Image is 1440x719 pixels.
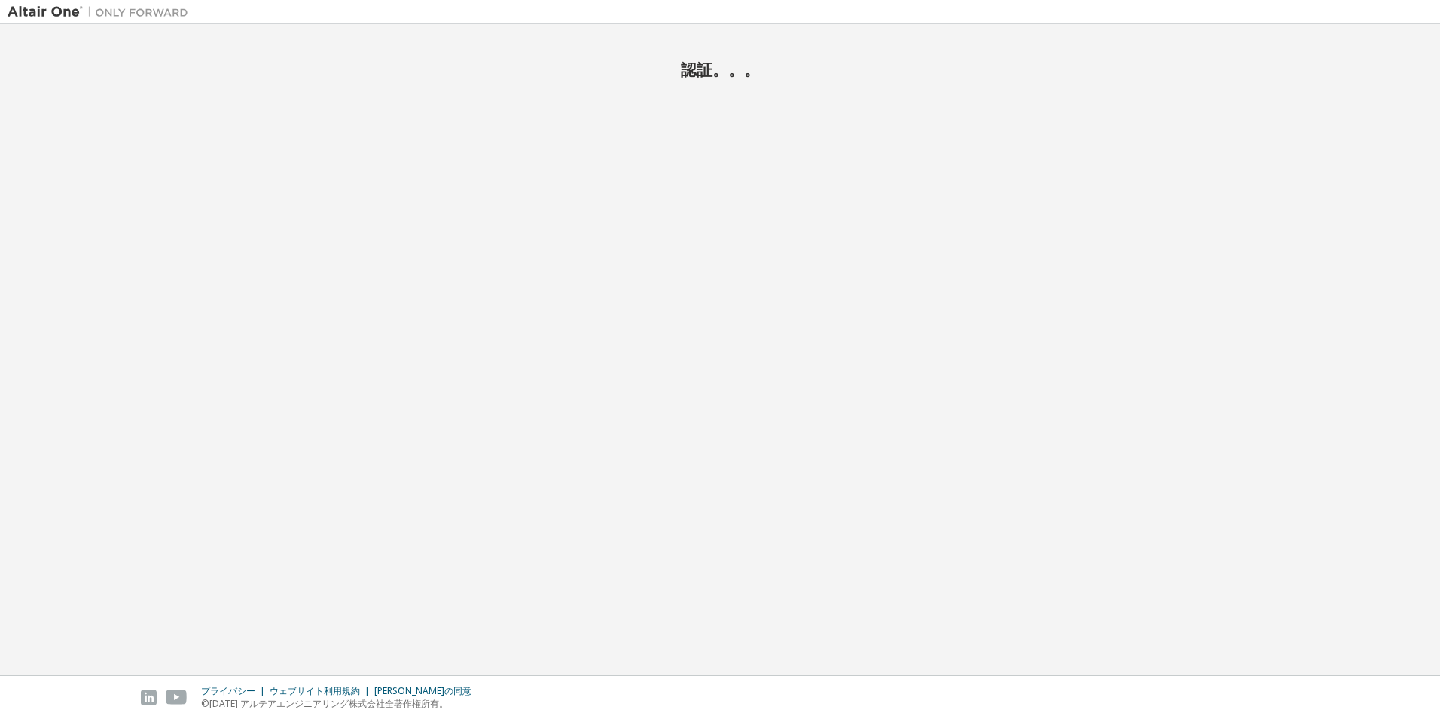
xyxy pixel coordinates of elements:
p: © [201,697,481,710]
div: ウェブサイト利用規約 [270,685,374,697]
img: youtube.svg [166,690,188,705]
h2: 認証。。。 [8,60,1432,79]
div: プライバシー [201,685,270,697]
font: [DATE] アルテアエンジニアリング株式会社全著作権所有。 [209,697,448,710]
img: linkedin.svg [141,690,157,705]
div: [PERSON_NAME]の同意 [374,685,481,697]
img: Altair One [8,5,196,20]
